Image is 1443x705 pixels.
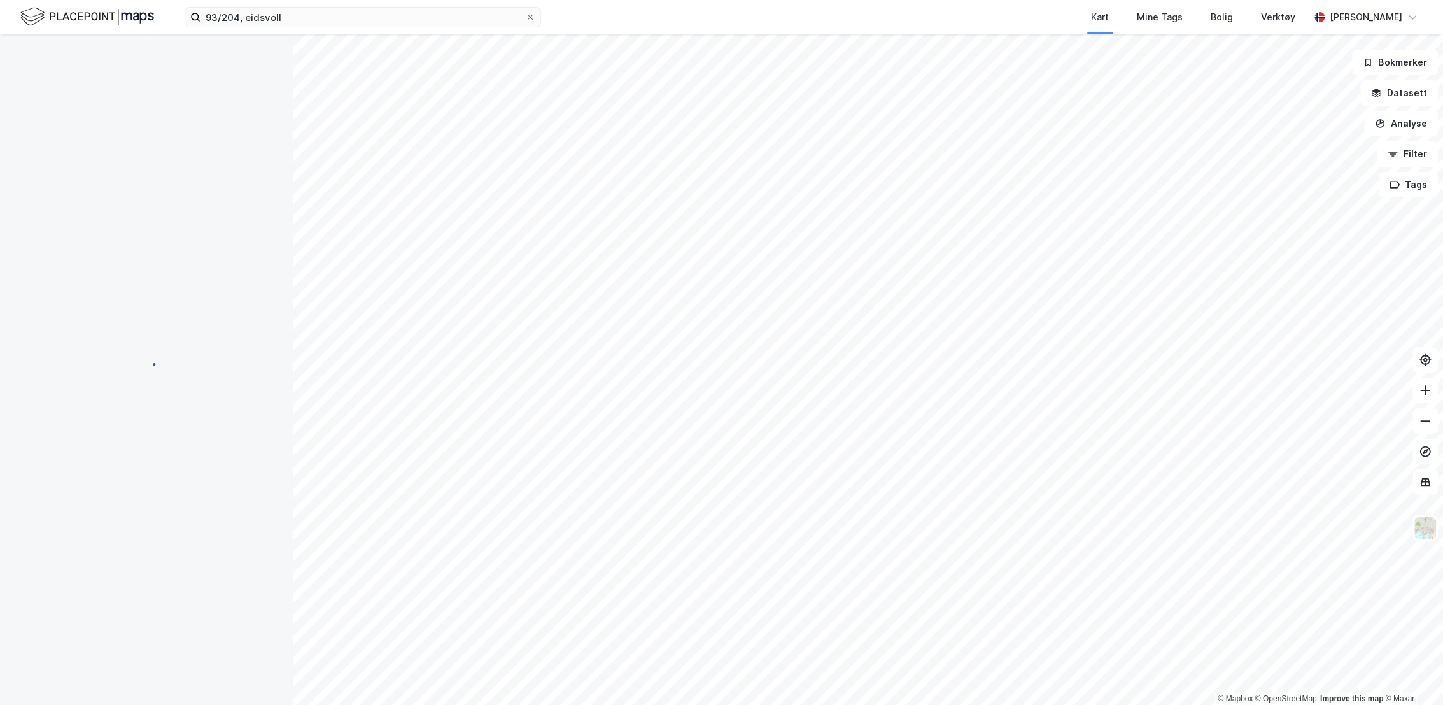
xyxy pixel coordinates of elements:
img: Z [1413,516,1437,540]
div: Kontrollprogram for chat [1379,644,1443,705]
a: Mapbox [1218,694,1253,703]
button: Datasett [1360,80,1438,106]
div: Mine Tags [1137,10,1183,25]
div: Kart [1091,10,1109,25]
a: Improve this map [1320,694,1383,703]
div: [PERSON_NAME] [1330,10,1402,25]
img: logo.f888ab2527a4732fd821a326f86c7f29.svg [20,6,154,28]
button: Filter [1377,141,1438,167]
button: Tags [1379,172,1438,197]
img: spinner.a6d8c91a73a9ac5275cf975e30b51cfb.svg [136,352,157,373]
div: Bolig [1211,10,1233,25]
button: Analyse [1364,111,1438,136]
button: Bokmerker [1352,50,1438,75]
iframe: Chat Widget [1379,644,1443,705]
input: Søk på adresse, matrikkel, gårdeiere, leietakere eller personer [201,8,525,27]
a: OpenStreetMap [1255,694,1317,703]
div: Verktøy [1261,10,1295,25]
